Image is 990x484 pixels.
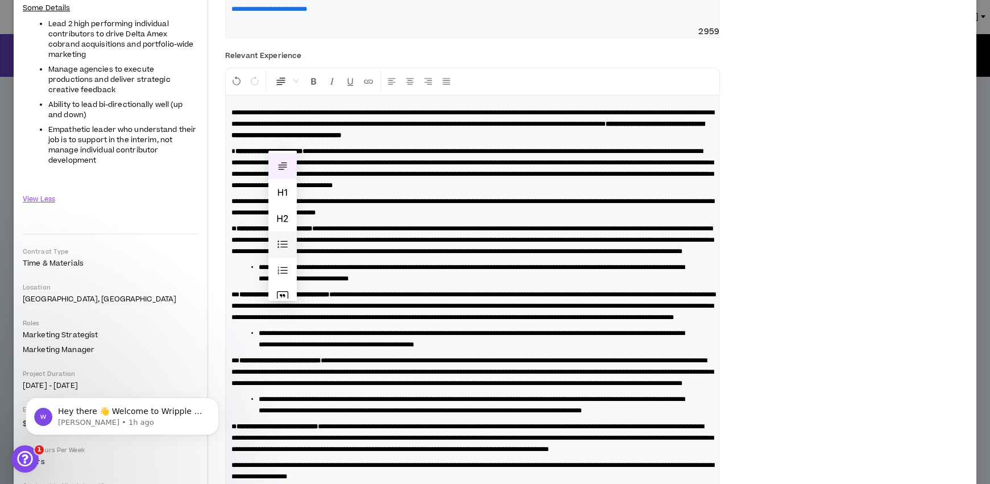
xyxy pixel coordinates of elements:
button: Home [178,5,200,26]
iframe: Intercom notifications message [9,374,236,453]
span: Marketing Manager [23,345,94,355]
p: A few hours [64,14,108,26]
iframe: Intercom live chat [11,445,39,473]
span: 2959 [698,26,719,38]
button: Right Align [420,71,437,92]
button: Justify Align [438,71,455,92]
span: Marketing Strategist [23,330,98,340]
button: Redo [246,71,263,92]
button: Format Italics [324,71,341,92]
button: Center Align [401,71,419,92]
p: Location [23,283,198,292]
button: Undo [228,71,245,92]
h1: Wripple [55,6,90,14]
button: go back [7,5,29,26]
p: Time & Materials [23,258,198,268]
p: Project Duration [23,370,198,378]
textarea: Message… [10,349,218,368]
button: Emoji picker [18,373,27,382]
span: Manage agencies to execute productions and deliver strategic creative feedback [48,64,171,95]
button: Upload attachment [54,373,63,382]
div: Profile image for Gabriella [32,6,51,24]
span: 1 [35,445,44,454]
span: Empathetic leader who understand their job is to support in the interim, not manage individual co... [48,125,196,166]
span: Some Details [23,3,70,13]
button: Left Align [383,71,400,92]
button: Format Bold [305,71,322,92]
button: Gif picker [36,373,45,382]
p: Contract Type [23,247,198,256]
span: Lead 2 high performing individual contributors to drive Delta Amex cobrand acquisitions and portf... [48,19,193,60]
span: Ability to lead bi-directionally well (up and down) [48,100,183,120]
p: [GEOGRAPHIC_DATA], [GEOGRAPHIC_DATA] [23,294,198,304]
div: Close [200,5,220,25]
label: Relevant Experience [225,47,301,65]
p: Roles [23,319,198,328]
button: Insert Link [360,71,377,92]
button: Send a message… [195,368,213,386]
button: Format Underline [342,71,359,92]
p: 20 hrs [23,457,198,467]
button: View Less [23,189,55,209]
